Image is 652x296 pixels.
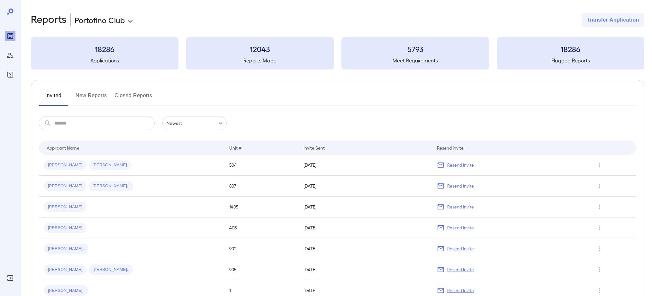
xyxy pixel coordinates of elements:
[89,183,133,189] span: [PERSON_NAME]..
[31,57,178,64] h5: Applications
[224,155,298,176] td: 504
[497,57,644,64] h5: Flagged Reports
[594,244,605,254] button: Row Actions
[186,57,334,64] h5: Reports Made
[447,183,474,189] p: Resend Invite
[582,13,644,27] button: Transfer Application
[5,50,15,60] div: Manage Users
[594,202,605,212] button: Row Actions
[298,259,432,280] td: [DATE]
[224,238,298,259] td: 902
[44,225,86,231] span: [PERSON_NAME]
[447,225,474,231] p: Resend Invite
[44,288,88,294] span: [PERSON_NAME]..
[437,144,464,152] div: Resend Invite
[75,15,125,25] p: Portofino Club
[447,266,474,273] p: Resend Invite
[447,245,474,252] p: Resend Invite
[76,90,107,106] button: New Reports
[31,13,67,27] h2: Reports
[224,176,298,197] td: 807
[447,287,474,294] p: Resend Invite
[89,162,131,168] span: [PERSON_NAME]
[44,183,86,189] span: [PERSON_NAME]
[89,267,133,273] span: [PERSON_NAME]..
[298,176,432,197] td: [DATE]
[31,44,178,54] h3: 18286
[594,223,605,233] button: Row Actions
[39,90,68,106] button: Invited
[5,69,15,80] div: FAQ
[5,273,15,283] div: Log Out
[44,246,88,252] span: [PERSON_NAME]..
[44,162,86,168] span: [PERSON_NAME]
[44,204,86,210] span: [PERSON_NAME]
[5,31,15,41] div: Reports
[224,197,298,217] td: 1405
[303,144,325,152] div: Invite Sent
[298,238,432,259] td: [DATE]
[31,37,644,69] summary: 18286Applications12043Reports Made5793Meet Requirements18286Flagged Reports
[298,197,432,217] td: [DATE]
[224,217,298,238] td: 403
[186,44,334,54] h3: 12043
[341,57,489,64] h5: Meet Requirements
[224,259,298,280] td: 905
[47,144,79,152] div: Applicant Name
[341,44,489,54] h3: 5793
[594,285,605,296] button: Row Actions
[497,44,644,54] h3: 18286
[162,116,227,130] div: Newest
[298,155,432,176] td: [DATE]
[594,264,605,275] button: Row Actions
[594,160,605,170] button: Row Actions
[115,90,152,106] button: Closed Reports
[229,144,241,152] div: Unit #
[447,204,474,210] p: Resend Invite
[447,162,474,168] p: Resend Invite
[594,181,605,191] button: Row Actions
[298,217,432,238] td: [DATE]
[44,267,86,273] span: [PERSON_NAME]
